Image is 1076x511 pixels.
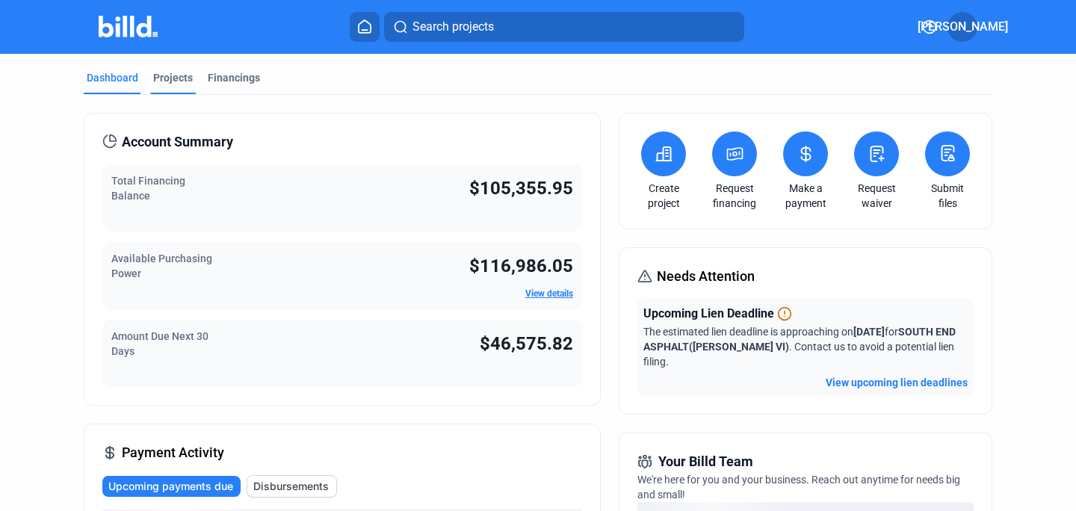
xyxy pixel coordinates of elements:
span: Available Purchasing Power [111,253,212,279]
button: [PERSON_NAME] [947,12,977,42]
span: Amount Due Next 30 Days [111,330,208,357]
button: Disbursements [247,475,337,498]
a: View details [525,288,573,299]
span: Needs Attention [657,266,755,287]
img: Billd Company Logo [99,16,158,37]
a: Submit files [921,181,974,211]
span: Upcoming payments due [108,479,233,494]
span: Disbursements [253,479,329,494]
span: Account Summary [122,131,233,152]
span: Your Billd Team [658,451,753,472]
span: $46,575.82 [480,333,573,354]
span: The estimated lien deadline is approaching on for . Contact us to avoid a potential lien filing. [643,326,956,368]
button: Upcoming payments due [102,476,241,497]
span: We're here for you and your business. Reach out anytime for needs big and small! [637,474,960,501]
a: Request waiver [850,181,903,211]
div: Dashboard [87,70,138,85]
span: Search projects [412,18,494,36]
a: Request financing [708,181,761,211]
button: Search projects [384,12,744,42]
span: Payment Activity [122,442,224,463]
button: View upcoming lien deadlines [826,375,968,390]
span: [DATE] [853,326,885,338]
div: Projects [153,70,193,85]
span: $116,986.05 [469,255,573,276]
a: Create project [637,181,690,211]
span: Upcoming Lien Deadline [643,305,774,323]
span: $105,355.95 [469,178,573,199]
div: Financings [208,70,260,85]
a: Make a payment [779,181,832,211]
span: Total Financing Balance [111,175,185,202]
span: [PERSON_NAME] [918,18,1008,36]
